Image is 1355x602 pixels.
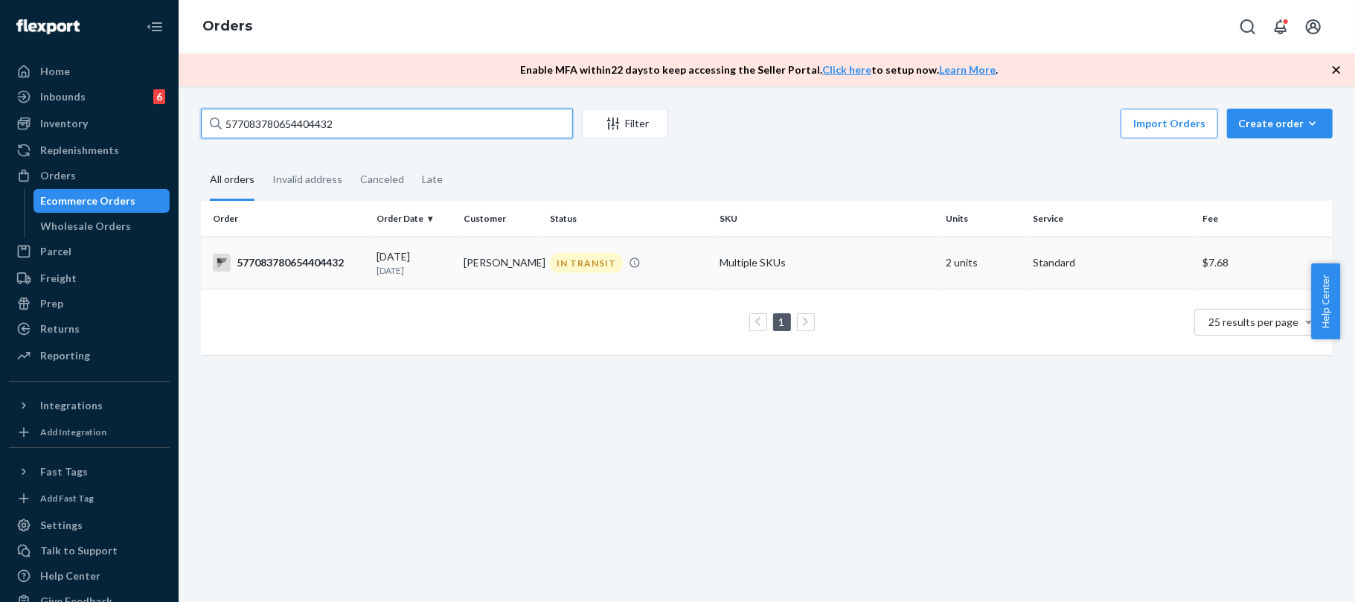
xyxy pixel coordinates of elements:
[1033,255,1191,270] p: Standard
[40,426,106,438] div: Add Integration
[377,264,452,277] p: [DATE]
[941,201,1028,237] th: Units
[9,344,170,368] a: Reporting
[371,201,458,237] th: Order Date
[140,12,170,42] button: Close Navigation
[1238,116,1322,131] div: Create order
[360,160,404,199] div: Canceled
[16,19,80,34] img: Flexport logo
[823,63,872,76] a: Click here
[714,237,941,289] td: Multiple SKUs
[9,164,170,188] a: Orders
[40,89,86,104] div: Inbounds
[940,63,996,76] a: Learn More
[33,214,170,238] a: Wholesale Orders
[1227,109,1333,138] button: Create order
[521,63,999,77] p: Enable MFA within 22 days to keep accessing the Seller Portal. to setup now. .
[9,85,170,109] a: Inbounds6
[153,89,165,104] div: 6
[9,138,170,162] a: Replenishments
[1027,201,1197,237] th: Service
[40,143,119,158] div: Replenishments
[33,189,170,213] a: Ecommerce Orders
[9,240,170,263] a: Parcel
[1298,12,1328,42] button: Open account menu
[40,569,100,583] div: Help Center
[40,398,103,413] div: Integrations
[40,464,88,479] div: Fast Tags
[40,492,94,505] div: Add Fast Tag
[272,160,342,199] div: Invalid address
[9,266,170,290] a: Freight
[210,160,254,201] div: All orders
[201,109,573,138] input: Search orders
[41,219,132,234] div: Wholesale Orders
[40,321,80,336] div: Returns
[9,513,170,537] a: Settings
[30,10,83,24] span: Support
[40,518,83,533] div: Settings
[9,394,170,417] button: Integrations
[41,193,136,208] div: Ecommerce Orders
[201,201,371,237] th: Order
[213,254,365,272] div: 577083780654404432
[9,490,170,507] a: Add Fast Tag
[1311,263,1340,339] button: Help Center
[40,348,90,363] div: Reporting
[1197,237,1333,289] td: $7.68
[190,5,264,48] ol: breadcrumbs
[582,109,668,138] button: Filter
[9,112,170,135] a: Inventory
[9,317,170,341] a: Returns
[40,116,88,131] div: Inventory
[9,423,170,441] a: Add Integration
[1266,12,1295,42] button: Open notifications
[422,160,443,199] div: Late
[583,116,667,131] div: Filter
[9,539,170,563] button: Talk to Support
[202,18,252,34] a: Orders
[1197,201,1333,237] th: Fee
[1233,12,1263,42] button: Open Search Box
[941,237,1028,289] td: 2 units
[1121,109,1218,138] button: Import Orders
[9,60,170,83] a: Home
[464,212,539,225] div: Customer
[40,543,118,558] div: Talk to Support
[776,316,788,328] a: Page 1 is your current page
[9,292,170,316] a: Prep
[550,253,623,273] div: IN TRANSIT
[544,201,714,237] th: Status
[9,460,170,484] button: Fast Tags
[40,271,77,286] div: Freight
[40,296,63,311] div: Prep
[1209,316,1299,328] span: 25 results per page
[714,201,941,237] th: SKU
[40,64,70,79] div: Home
[40,244,71,259] div: Parcel
[40,168,76,183] div: Orders
[377,249,452,277] div: [DATE]
[9,564,170,588] a: Help Center
[458,237,545,289] td: [PERSON_NAME]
